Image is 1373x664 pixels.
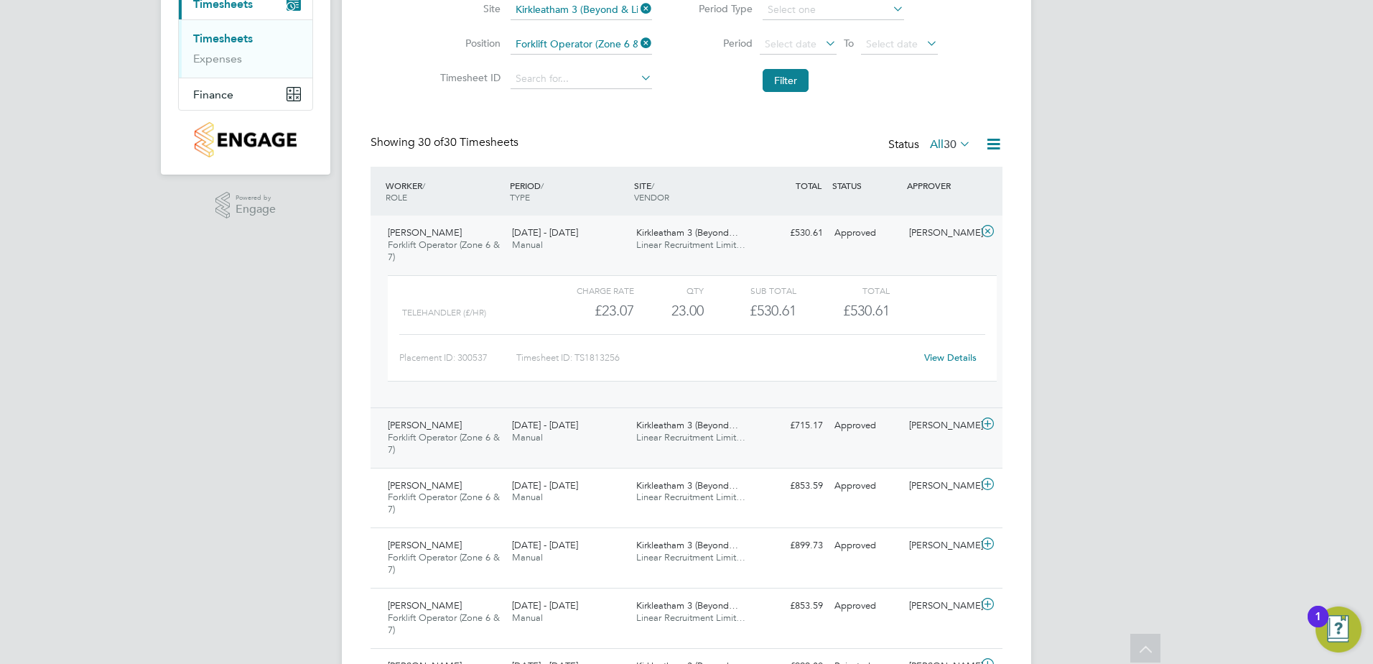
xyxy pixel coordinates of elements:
[688,2,753,15] label: Period Type
[388,491,500,515] span: Forklift Operator (Zone 6 & 7)
[634,191,669,203] span: VENDOR
[215,192,276,219] a: Powered byEngage
[1316,607,1362,653] button: Open Resource Center, 1 new notification
[386,191,407,203] span: ROLE
[511,34,652,55] input: Search for...
[512,491,543,503] span: Manual
[512,479,578,492] span: [DATE] - [DATE]
[436,2,501,15] label: Site
[829,172,903,198] div: STATUS
[651,180,654,191] span: /
[512,419,578,431] span: [DATE] - [DATE]
[636,479,738,492] span: Kirkleatham 3 (Beyond…
[763,69,809,92] button: Filter
[418,135,444,149] span: 30 of
[510,191,530,203] span: TYPE
[512,551,543,563] span: Manual
[541,282,634,299] div: Charge rate
[688,37,753,50] label: Period
[388,599,462,612] span: [PERSON_NAME]
[903,534,978,558] div: [PERSON_NAME]
[634,282,704,299] div: QTY
[839,34,858,52] span: To
[843,302,890,319] span: £530.61
[382,172,506,210] div: WORKER
[924,351,977,364] a: View Details
[903,414,978,438] div: [PERSON_NAME]
[512,431,543,443] span: Manual
[636,539,738,551] span: Kirkleatham 3 (Beyond…
[193,88,233,101] span: Finance
[754,474,829,498] div: £853.59
[541,180,544,191] span: /
[754,414,829,438] div: £715.17
[903,474,978,498] div: [PERSON_NAME]
[636,226,738,239] span: Kirkleatham 3 (Beyond…
[436,71,501,84] label: Timesheet ID
[388,551,500,576] span: Forklift Operator (Zone 6 & 7)
[636,599,738,612] span: Kirkleatham 3 (Beyond…
[796,180,822,191] span: TOTAL
[506,172,630,210] div: PERIOD
[636,239,745,251] span: Linear Recruitment Limit…
[236,192,276,204] span: Powered by
[388,479,462,492] span: [PERSON_NAME]
[178,122,313,157] a: Go to home page
[422,180,425,191] span: /
[512,539,578,551] span: [DATE] - [DATE]
[903,172,978,198] div: APPROVER
[193,52,242,65] a: Expenses
[1315,617,1321,635] div: 1
[193,32,253,45] a: Timesheets
[903,594,978,618] div: [PERSON_NAME]
[636,612,745,624] span: Linear Recruitment Limit…
[388,539,462,551] span: [PERSON_NAME]
[829,221,903,245] div: Approved
[371,135,521,150] div: Showing
[930,137,971,152] label: All
[388,419,462,431] span: [PERSON_NAME]
[236,203,276,216] span: Engage
[888,135,974,155] div: Status
[418,135,518,149] span: 30 Timesheets
[636,551,745,563] span: Linear Recruitment Limit…
[516,346,915,369] div: Timesheet ID: TS1813256
[512,226,578,239] span: [DATE] - [DATE]
[829,534,903,558] div: Approved
[399,346,516,369] div: Placement ID: 300537
[903,221,978,245] div: [PERSON_NAME]
[541,299,634,323] div: £23.07
[512,599,578,612] span: [DATE] - [DATE]
[866,37,918,50] span: Select date
[796,282,889,299] div: Total
[634,299,704,323] div: 23.00
[754,594,829,618] div: £853.59
[512,239,543,251] span: Manual
[944,137,957,152] span: 30
[511,69,652,89] input: Search for...
[636,491,745,503] span: Linear Recruitment Limit…
[402,308,486,318] span: Telehandler (£/HR)
[195,122,296,157] img: countryside-properties-logo-retina.png
[765,37,816,50] span: Select date
[388,431,500,456] span: Forklift Operator (Zone 6 & 7)
[636,419,738,431] span: Kirkleatham 3 (Beyond…
[704,299,796,323] div: £530.61
[388,226,462,239] span: [PERSON_NAME]
[388,239,500,263] span: Forklift Operator (Zone 6 & 7)
[754,534,829,558] div: £899.73
[179,78,312,110] button: Finance
[436,37,501,50] label: Position
[829,414,903,438] div: Approved
[829,474,903,498] div: Approved
[636,431,745,443] span: Linear Recruitment Limit…
[388,612,500,636] span: Forklift Operator (Zone 6 & 7)
[754,221,829,245] div: £530.61
[829,594,903,618] div: Approved
[512,612,543,624] span: Manual
[630,172,755,210] div: SITE
[179,19,312,78] div: Timesheets
[704,282,796,299] div: Sub Total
